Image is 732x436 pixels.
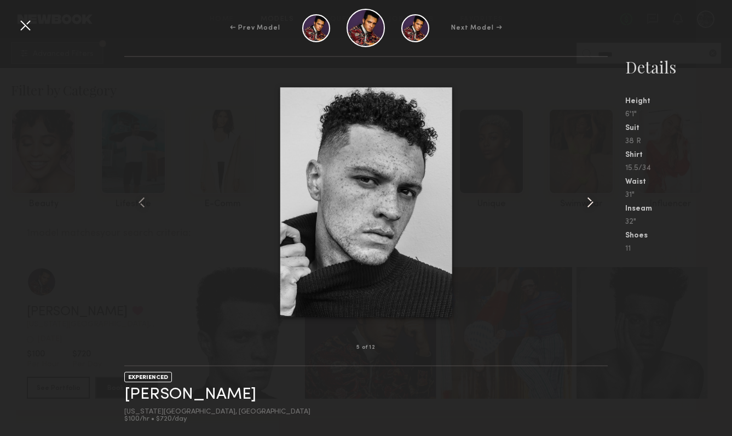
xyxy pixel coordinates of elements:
[451,23,502,33] div: Next Model →
[625,205,732,213] div: Inseam
[625,245,732,253] div: 11
[625,165,732,172] div: 15.5/34
[625,178,732,186] div: Waist
[625,191,732,199] div: 31"
[625,124,732,132] div: Suit
[356,345,376,350] div: 5 of 12
[625,56,732,78] div: Details
[625,232,732,240] div: Shoes
[625,111,732,118] div: 6'1"
[124,372,172,382] div: EXPERIENCED
[625,98,732,105] div: Height
[230,23,280,33] div: ← Prev Model
[124,416,310,423] div: $100/hr • $720/day
[124,386,256,403] a: [PERSON_NAME]
[124,409,310,416] div: [US_STATE][GEOGRAPHIC_DATA], [GEOGRAPHIC_DATA]
[625,138,732,145] div: 38 R
[625,151,732,159] div: Shirt
[625,218,732,226] div: 32"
